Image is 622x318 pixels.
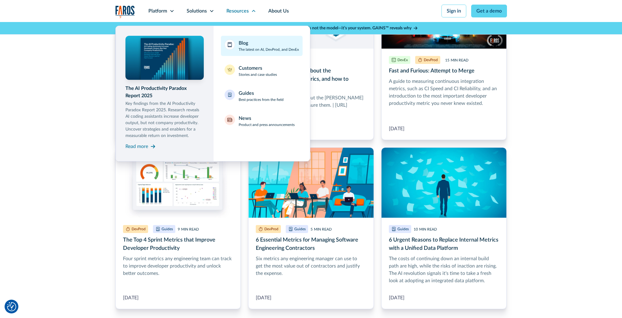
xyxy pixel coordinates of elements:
[381,147,507,309] a: 6 Urgent Reasons to Replace Internal Metrics with a Unified Data Platform
[221,61,303,81] a: CustomersStories and case studies
[125,101,204,139] p: Key findings from the AI Productivity Paradox Report 2025. Research reveals AI coding assistants ...
[441,5,466,17] a: Sign in
[221,111,303,131] a: NewsProduct and press announcements
[115,6,135,18] img: Logo of the analytics and reporting company Faros.
[226,7,249,15] div: Resources
[239,47,299,52] p: The latest on AI, DevProd, and DevEx
[115,22,507,161] nav: Resources
[115,6,135,18] a: home
[125,36,204,151] a: The AI Productivity Paradox Report 2025Key findings from the AI Productivity Paradox Report 2025....
[471,5,507,17] a: Get a demo
[148,7,167,15] div: Platform
[239,39,248,47] div: Blog
[187,7,207,15] div: Solutions
[221,36,303,56] a: BlogThe latest on AI, DevProd, and DevEx
[248,147,374,309] a: 6 Essential Metrics for Managing Software Engineering Contractors
[239,65,262,72] div: Customers
[239,115,251,122] div: News
[7,302,16,311] button: Cookie Settings
[239,97,284,102] p: Best practices from the field
[221,86,303,106] a: GuidesBest practices from the field
[239,90,254,97] div: Guides
[125,143,148,150] div: Read more
[239,122,295,128] p: Product and press announcements
[115,147,241,309] a: The Top 4 Sprint Metrics that Improve Developer Productivity
[125,85,204,99] div: The AI Productivity Paradox Report 2025
[239,72,277,77] p: Stories and case studies
[7,302,16,311] img: Revisit consent button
